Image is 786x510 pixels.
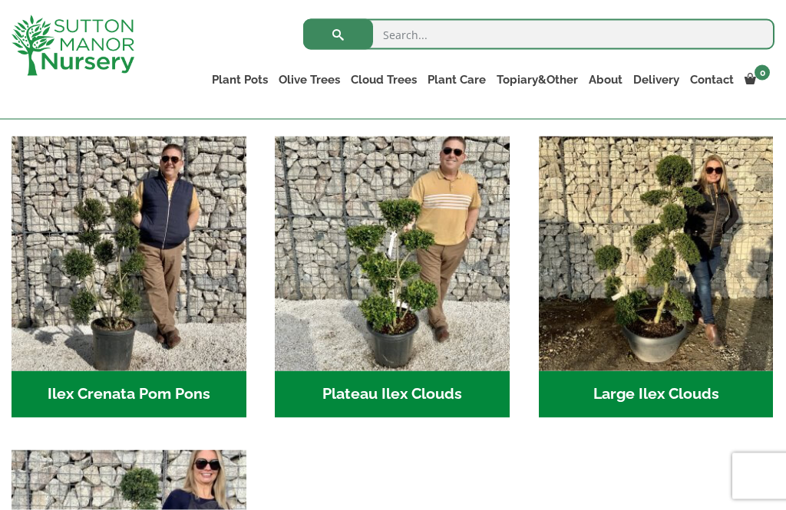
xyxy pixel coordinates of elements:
a: Visit product category Ilex Crenata Pom Pons [12,137,246,418]
a: Plant Care [422,69,491,90]
img: Plateau Ilex Clouds [275,137,510,371]
a: Contact [685,69,739,90]
a: Visit product category Plateau Ilex Clouds [275,137,510,418]
input: Search... [303,19,774,50]
a: Cloud Trees [345,69,422,90]
img: Ilex Crenata Pom Pons [12,137,246,371]
a: 0 [739,69,774,90]
a: Topiary&Other [491,69,583,90]
span: 0 [755,65,770,81]
a: Visit product category Large Ilex Clouds [539,137,774,418]
img: logo [12,15,134,76]
a: Delivery [628,69,685,90]
a: About [583,69,628,90]
a: Olive Trees [273,69,345,90]
h2: Large Ilex Clouds [539,371,774,419]
h2: Plateau Ilex Clouds [275,371,510,419]
h2: Ilex Crenata Pom Pons [12,371,246,419]
img: Large Ilex Clouds [539,137,774,371]
a: Plant Pots [206,69,273,90]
